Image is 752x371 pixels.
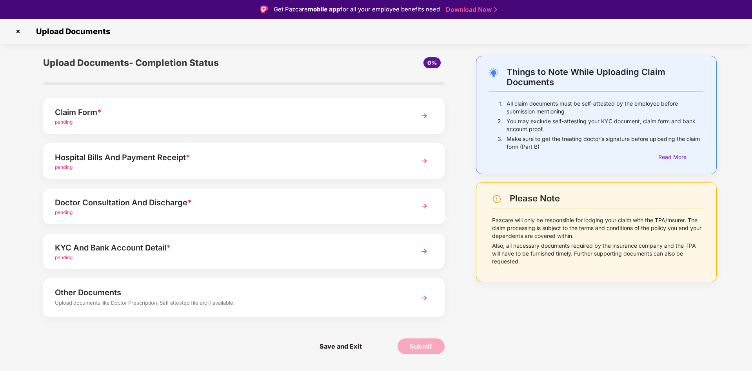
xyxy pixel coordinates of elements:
span: 0% [427,59,437,66]
div: Please Note [510,193,703,204]
div: Other Documents [55,286,401,299]
img: svg+xml;base64,PHN2ZyBpZD0iTmV4dCIgeG1sbnM9Imh0dHA6Ly93d3cudzMub3JnLzIwMDAvc3ZnIiB3aWR0aD0iMzYiIG... [417,109,431,123]
div: Read More [658,153,703,161]
p: 2. [498,117,503,133]
div: KYC And Bank Account Detail [55,241,401,254]
span: Upload Documents [28,27,114,36]
img: svg+xml;base64,PHN2ZyB4bWxucz0iaHR0cDovL3d3dy53My5vcmcvMjAwMC9zdmciIHdpZHRoPSIyNC4wOTMiIGhlaWdodD... [489,68,498,77]
img: svg+xml;base64,PHN2ZyBpZD0iV2FybmluZ18tXzI0eDI0IiBkYXRhLW5hbWU9Ildhcm5pbmcgLSAyNHgyNCIgeG1sbnM9Im... [492,194,501,204]
a: Download Now [446,5,495,14]
div: Upload documents like Doctor Prescription, Self attested file etc if available. [55,299,401,309]
p: 3. [498,135,503,151]
p: Also, all necessary documents required by the insurance company and the TPA will have to be furni... [492,242,703,265]
img: svg+xml;base64,PHN2ZyBpZD0iTmV4dCIgeG1sbnM9Imh0dHA6Ly93d3cudzMub3JnLzIwMDAvc3ZnIiB3aWR0aD0iMzYiIG... [417,199,431,213]
span: pending [55,119,73,125]
img: Stroke [494,5,497,14]
strong: mobile app [308,5,340,13]
p: All claim documents must be self-attested by the employee before submission mentioning [507,100,703,115]
img: svg+xml;base64,PHN2ZyBpZD0iTmV4dCIgeG1sbnM9Imh0dHA6Ly93d3cudzMub3JnLzIwMDAvc3ZnIiB3aWR0aD0iMzYiIG... [417,291,431,305]
div: Things to Note While Uploading Claim Documents [507,67,703,87]
div: Claim Form [55,106,401,119]
span: pending [55,254,73,260]
span: pending [55,164,73,170]
p: You may exclude self-attesting your KYC document, claim form and bank account proof. [507,117,703,133]
img: svg+xml;base64,PHN2ZyBpZD0iTmV4dCIgeG1sbnM9Imh0dHA6Ly93d3cudzMub3JnLzIwMDAvc3ZnIiB3aWR0aD0iMzYiIG... [417,154,431,168]
span: pending [55,209,73,215]
div: Hospital Bills And Payment Receipt [55,151,401,164]
span: Save and Exit [312,338,370,354]
img: svg+xml;base64,PHN2ZyBpZD0iQ3Jvc3MtMzJ4MzIiIHhtbG5zPSJodHRwOi8vd3d3LnczLm9yZy8yMDAwL3N2ZyIgd2lkdG... [12,25,24,38]
p: 1. [499,100,503,115]
p: Make sure to get the treating doctor’s signature before uploading the claim form (Part B) [507,135,703,151]
div: Get Pazcare for all your employee benefits need [274,5,440,14]
img: Logo [260,5,268,13]
button: Submit [398,338,445,354]
div: Doctor Consultation And Discharge [55,196,401,209]
p: Pazcare will only be responsible for lodging your claim with the TPA/Insurer. The claim processin... [492,216,703,240]
div: Upload Documents- Completion Status [43,56,311,70]
img: svg+xml;base64,PHN2ZyBpZD0iTmV4dCIgeG1sbnM9Imh0dHA6Ly93d3cudzMub3JnLzIwMDAvc3ZnIiB3aWR0aD0iMzYiIG... [417,244,431,258]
